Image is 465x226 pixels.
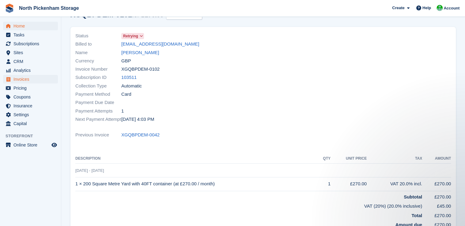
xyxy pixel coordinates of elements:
[75,132,121,139] span: Previous Invoice
[132,12,139,18] span: for
[3,141,58,149] a: menu
[13,110,50,119] span: Settings
[13,66,50,75] span: Analytics
[3,119,58,128] a: menu
[331,177,367,191] td: £270.00
[404,194,422,199] strong: Subtotal
[422,200,451,210] td: £45.00
[3,93,58,101] a: menu
[13,141,50,149] span: Online Store
[75,108,121,115] span: Payment Attempts
[3,110,58,119] a: menu
[13,48,50,57] span: Sites
[331,154,367,164] th: Unit Price
[13,31,50,39] span: Tasks
[422,177,451,191] td: £270.00
[13,102,50,110] span: Insurance
[75,116,121,123] span: Next Payment Attempt
[123,33,138,39] span: Retrying
[75,57,121,65] span: Currency
[75,168,104,173] span: [DATE] - [DATE]
[3,31,58,39] a: menu
[444,5,459,11] span: Account
[75,177,317,191] td: 1 × 200 Square Metre Yard with 40FT container (at £270.00 / month)
[121,132,160,139] a: XGQBPDEM-0042
[317,177,331,191] td: 1
[422,210,451,219] td: £270.00
[6,133,61,139] span: Storefront
[3,57,58,66] a: menu
[121,74,137,81] a: 103511
[437,5,443,11] img: Chris Gulliver
[3,102,58,110] a: menu
[13,22,50,30] span: Home
[121,41,199,48] a: [EMAIL_ADDRESS][DOMAIN_NAME]
[3,75,58,83] a: menu
[75,74,121,81] span: Subscription ID
[121,116,154,123] time: 2025-10-02 15:03:07 UTC
[75,99,121,106] span: Payment Due Date
[121,108,124,115] span: 1
[13,75,50,83] span: Invoices
[121,57,131,65] span: GBP
[75,32,121,39] span: Status
[13,93,50,101] span: Coupons
[75,154,317,164] th: Description
[75,41,121,48] span: Billed to
[13,57,50,66] span: CRM
[121,32,144,39] a: Retrying
[51,141,58,149] a: Preview store
[3,66,58,75] a: menu
[3,84,58,92] a: menu
[121,91,131,98] span: Card
[422,191,451,200] td: £270.00
[422,154,451,164] th: Amount
[5,4,14,13] img: stora-icon-8386f47178a22dfd0bd8f6a31ec36ba5ce8667c1dd55bd0f319d3a0aa187defe.svg
[75,83,121,90] span: Collection Type
[13,119,50,128] span: Capital
[422,5,431,11] span: Help
[13,39,50,48] span: Subscriptions
[75,91,121,98] span: Payment Method
[3,48,58,57] a: menu
[17,3,81,13] a: North Pickenham Storage
[367,180,422,187] div: VAT 20.0% incl.
[75,200,422,210] td: VAT (20%) (20.0% inclusive)
[3,22,58,30] a: menu
[13,84,50,92] span: Pricing
[121,66,160,73] span: XGQBPDEM-0102
[392,5,404,11] span: Create
[121,83,142,90] span: Automatic
[317,154,331,164] th: QTY
[141,12,163,18] span: £270.00
[411,213,422,218] strong: Total
[3,39,58,48] a: menu
[75,66,121,73] span: Invoice Number
[75,49,121,56] span: Name
[367,154,422,164] th: Tax
[121,49,159,56] a: [PERSON_NAME]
